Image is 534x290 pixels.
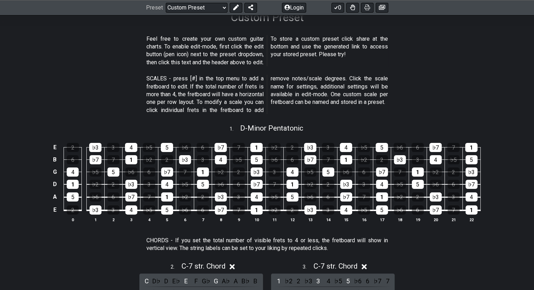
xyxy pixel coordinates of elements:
[51,153,59,166] td: B
[448,192,460,202] div: 3
[143,192,155,202] div: 7
[67,205,79,215] div: 2
[430,180,442,189] div: ♭6
[215,192,227,202] div: ♭3
[269,205,281,215] div: ♭2
[197,192,209,202] div: 2
[90,180,101,189] div: ♭2
[51,166,59,178] td: G
[107,143,119,152] div: 3
[346,3,359,13] button: Toggle Dexterity for all fretkits
[355,216,373,223] th: 16
[265,216,283,223] th: 11
[241,276,250,286] div: toggle pitch class
[179,155,191,164] div: ♭3
[161,180,173,189] div: 4
[394,167,406,177] div: 7
[233,167,245,177] div: 2
[90,205,101,215] div: ♭3
[197,167,209,177] div: 1
[322,143,334,152] div: 3
[197,180,209,189] div: 5
[391,216,409,223] th: 18
[376,192,388,202] div: 1
[230,3,242,13] button: Edit Preset
[337,216,355,223] th: 15
[215,205,227,215] div: ♭7
[67,155,79,164] div: 6
[221,276,230,286] div: toggle pitch class
[143,205,155,215] div: ♭5
[268,143,281,152] div: ♭2
[233,155,245,164] div: ♭5
[448,205,460,215] div: 7
[430,167,442,177] div: ♭2
[429,143,442,152] div: ♭7
[286,192,298,202] div: 5
[179,192,191,202] div: ♭2
[340,167,352,177] div: ♭6
[107,205,119,215] div: 3
[282,3,306,13] button: Login
[197,143,209,152] div: 6
[304,143,316,152] div: ♭3
[466,167,477,177] div: ♭3
[322,192,334,202] div: 6
[376,167,388,177] div: ♭7
[230,125,240,133] span: 1 .
[251,276,260,286] div: toggle pitch class
[140,216,158,223] th: 4
[376,3,388,13] button: Create image
[358,192,370,202] div: 7
[90,192,101,202] div: ♭6
[303,263,313,271] span: 3 .
[323,276,332,286] div: toggle scale degree
[286,205,298,215] div: 2
[269,167,281,177] div: 3
[172,276,181,286] div: toggle pitch class
[233,205,245,215] div: 7
[466,192,477,202] div: 4
[125,192,137,202] div: ♭7
[358,143,370,152] div: ♭5
[104,216,122,223] th: 2
[143,143,155,152] div: ♭5
[215,143,227,152] div: ♭7
[334,276,343,286] div: toggle scale degree
[373,276,382,286] div: toggle scale degree
[274,276,283,286] div: toggle scale degree
[340,155,352,164] div: 1
[394,143,406,152] div: ♭6
[294,276,303,286] div: toggle scale degree
[67,143,79,152] div: 2
[146,237,388,252] p: CHORDS - If you set the total number of visible frets to 4 or less, the fretboard will show in ve...
[430,205,442,215] div: ♭7
[231,276,240,286] div: toggle pitch class
[269,180,281,189] div: 7
[394,205,406,215] div: ♭6
[232,143,245,152] div: 7
[215,155,227,164] div: 4
[125,155,137,164] div: 1
[166,3,228,13] select: Preset
[376,143,388,152] div: 5
[448,167,460,177] div: 2
[212,216,230,223] th: 8
[412,167,424,177] div: 1
[466,155,477,164] div: 5
[358,205,370,215] div: ♭5
[51,178,59,191] td: D
[211,276,220,286] div: toggle pitch class
[197,155,209,164] div: 3
[430,192,442,202] div: ♭3
[107,167,119,177] div: 5
[107,192,119,202] div: 6
[51,141,59,153] td: E
[251,155,263,164] div: 5
[340,143,352,152] div: 4
[233,192,245,202] div: 3
[340,192,352,202] div: ♭7
[152,276,161,286] div: toggle pitch class
[319,216,337,223] th: 14
[322,180,334,189] div: 2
